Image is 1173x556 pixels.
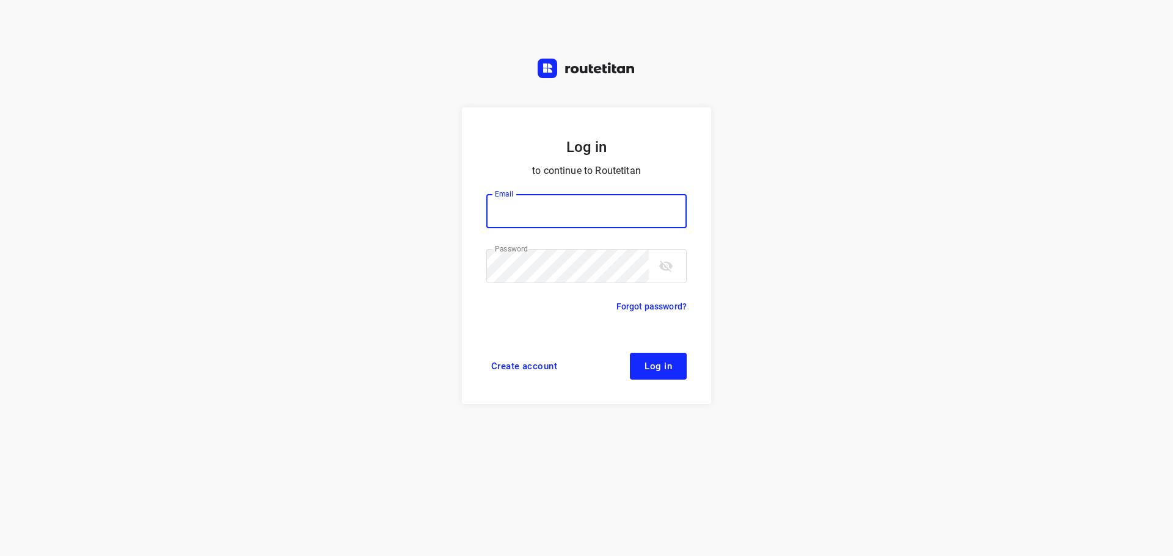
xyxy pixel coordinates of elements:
[538,59,635,81] a: Routetitan
[486,353,562,380] a: Create account
[654,254,678,278] button: toggle password visibility
[630,353,687,380] button: Log in
[486,137,687,157] h5: Log in
[645,361,672,371] span: Log in
[616,299,687,314] a: Forgot password?
[491,361,557,371] span: Create account
[486,162,687,179] p: to continue to Routetitan
[538,59,635,78] img: Routetitan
